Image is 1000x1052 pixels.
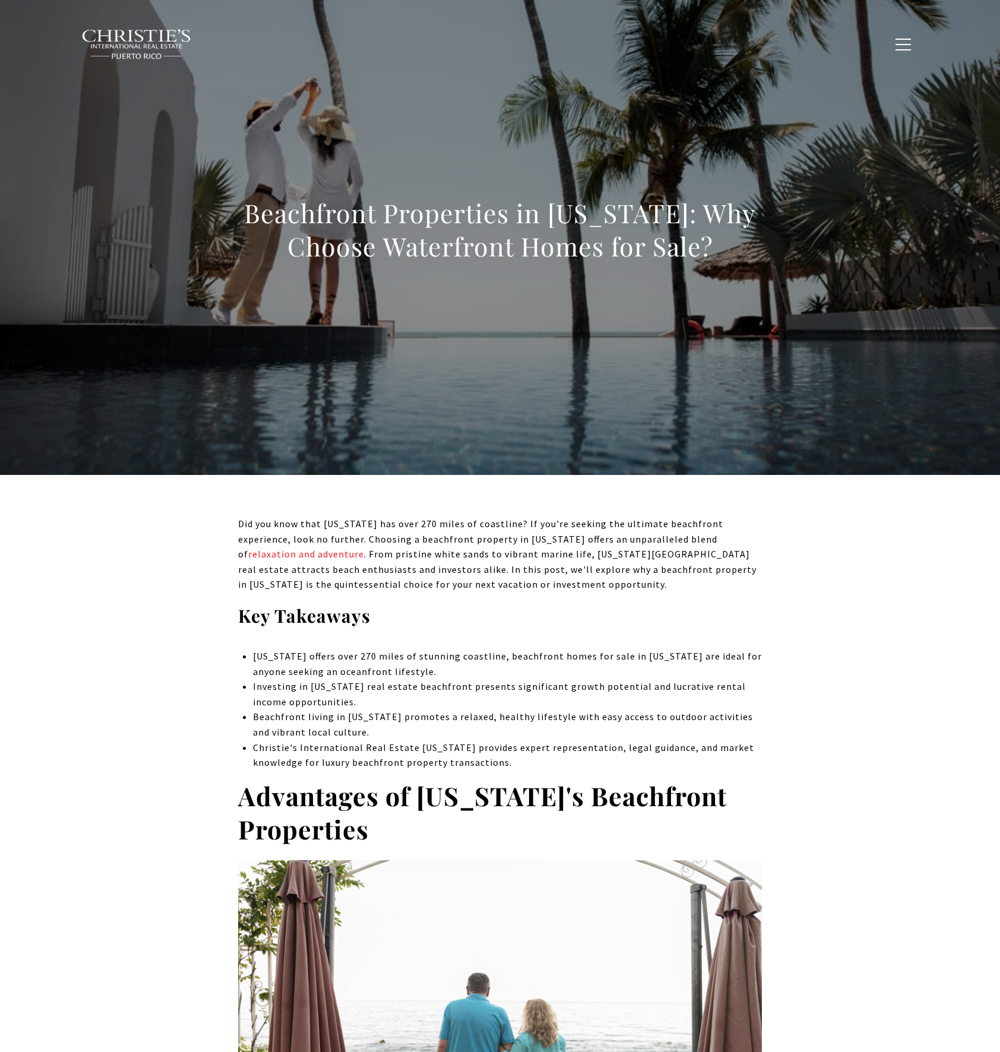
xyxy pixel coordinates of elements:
[253,649,762,679] li: [US_STATE] offers over 270 miles of stunning coastline, beachfront homes for sale in [US_STATE] a...
[253,709,762,740] li: Beachfront living in [US_STATE] promotes a relaxed, healthy lifestyle with easy access to outdoor...
[238,778,727,846] span: Advantages of [US_STATE]'s Beachfront Properties
[238,197,762,263] h1: Beachfront Properties in [US_STATE]: Why Choose Waterfront Homes for Sale?
[253,740,762,771] li: Christie's International Real Estate [US_STATE] provides expert representation, legal guidance, a...
[248,548,364,560] a: relaxation and adventure
[238,604,371,628] strong: Key Takeaways
[253,679,762,709] li: Investing in [US_STATE] real estate beachfront presents significant growth potential and lucrativ...
[238,518,757,590] span: Did you know that [US_STATE] has over 270 miles of coastline? If you're seeking the ultimate beac...
[81,29,192,60] img: Christie's International Real Estate black text logo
